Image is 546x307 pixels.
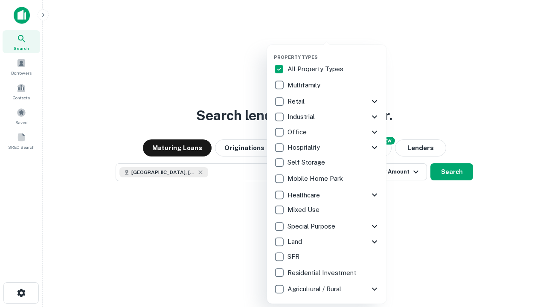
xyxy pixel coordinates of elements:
span: Property Types [274,55,318,60]
p: SFR [288,252,301,262]
p: Multifamily [288,80,322,90]
div: Agricultural / Rural [274,281,380,297]
p: Hospitality [288,142,322,153]
div: Industrial [274,109,380,125]
p: Residential Investment [288,268,358,278]
p: Retail [288,96,306,107]
div: Special Purpose [274,219,380,234]
div: Retail [274,94,380,109]
div: Healthcare [274,187,380,203]
p: Industrial [288,112,317,122]
p: Mobile Home Park [288,174,345,184]
p: Agricultural / Rural [288,284,343,294]
p: Self Storage [288,157,327,168]
div: Land [274,234,380,249]
p: Land [288,237,304,247]
div: Office [274,125,380,140]
p: Special Purpose [288,221,337,232]
p: Office [288,127,308,137]
iframe: Chat Widget [503,239,546,280]
div: Hospitality [274,140,380,155]
p: Mixed Use [288,205,321,215]
p: Healthcare [288,190,322,200]
p: All Property Types [288,64,345,74]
